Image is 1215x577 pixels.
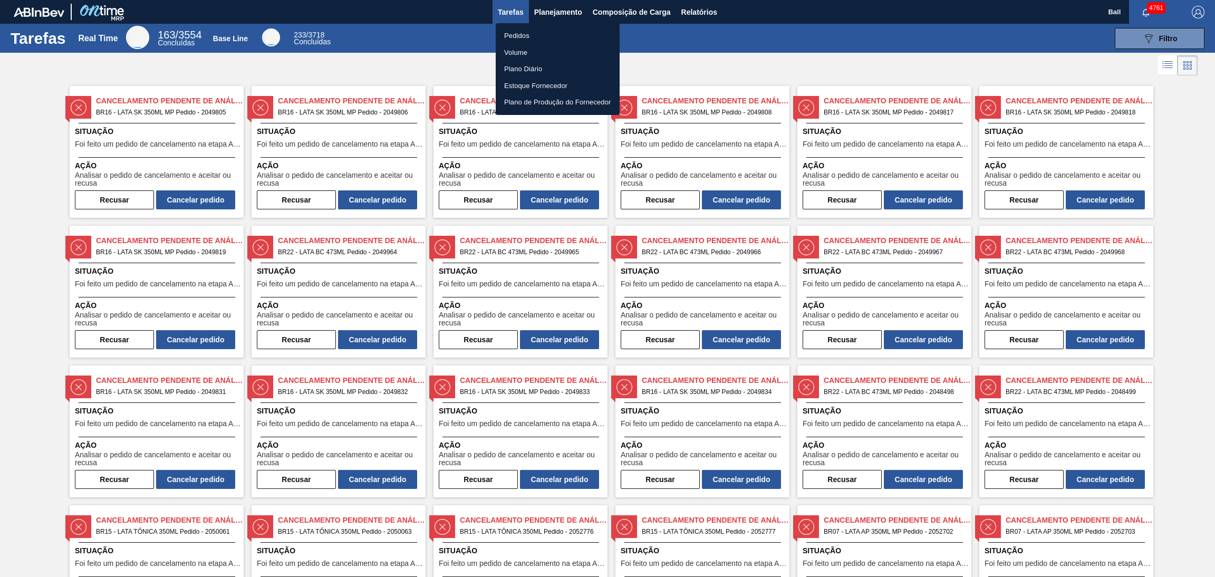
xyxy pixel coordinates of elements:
[496,27,620,44] a: Pedidos
[496,44,620,61] a: Volume
[496,61,620,78] a: Plano Diário
[496,94,620,111] a: Plano de Produção do Fornecedor
[496,78,620,94] a: Estoque Fornecedor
